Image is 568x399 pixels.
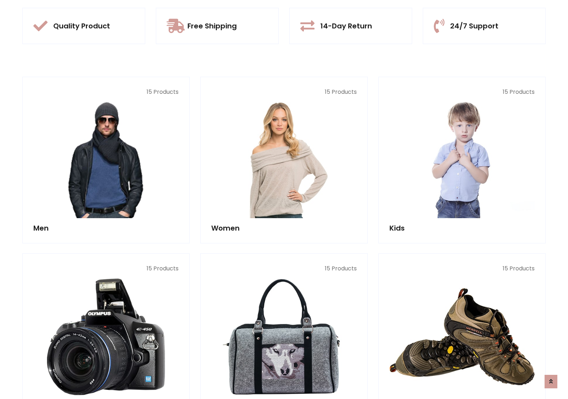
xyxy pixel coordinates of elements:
[53,22,110,30] h5: Quality Product
[320,22,372,30] h5: 14-Day Return
[211,264,356,273] p: 15 Products
[211,224,356,232] h5: Women
[33,264,179,273] p: 15 Products
[450,22,498,30] h5: 24/7 Support
[389,224,535,232] h5: Kids
[33,224,179,232] h5: Men
[389,264,535,273] p: 15 Products
[211,88,356,96] p: 15 Products
[33,88,179,96] p: 15 Products
[389,88,535,96] p: 15 Products
[187,22,237,30] h5: Free Shipping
